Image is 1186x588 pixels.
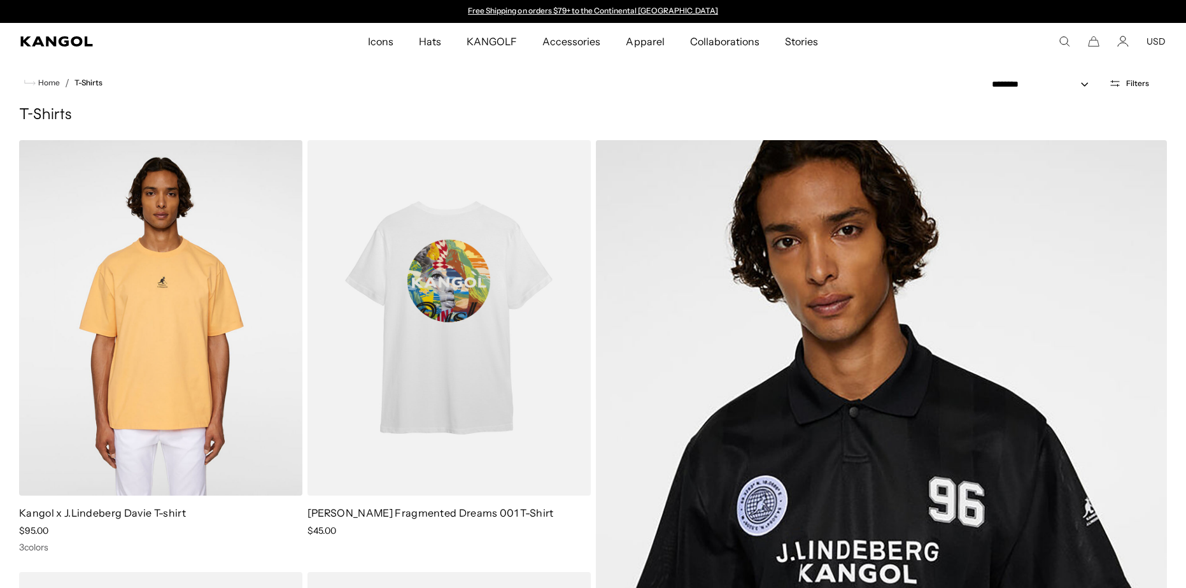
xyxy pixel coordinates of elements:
[419,23,441,60] span: Hats
[24,77,60,89] a: Home
[406,23,454,60] a: Hats
[19,541,302,553] div: 3 colors
[368,23,393,60] span: Icons
[467,23,517,60] span: KANGOLF
[677,23,772,60] a: Collaborations
[60,75,69,90] li: /
[987,78,1101,91] select: Sort by: Featured
[454,23,530,60] a: KANGOLF
[1126,79,1149,88] span: Filters
[462,6,724,17] div: 1 of 2
[307,140,591,496] img: Tristan Eaton Fragmented Dreams 001 T-Shirt
[1117,36,1129,47] a: Account
[462,6,724,17] div: Announcement
[36,78,60,87] span: Home
[468,6,718,15] a: Free Shipping on orders $79+ to the Continental [GEOGRAPHIC_DATA]
[355,23,406,60] a: Icons
[1101,78,1157,89] button: Open filters
[19,506,186,519] a: Kangol x J.Lindeberg Davie T-shirt
[19,140,302,496] img: Kangol x J.Lindeberg Davie T-shirt
[542,23,600,60] span: Accessories
[690,23,759,60] span: Collaborations
[772,23,831,60] a: Stories
[19,525,48,536] span: $95.00
[74,78,102,87] a: T-Shirts
[19,106,1167,125] h1: T-Shirts
[307,525,336,536] span: $45.00
[307,506,554,519] a: [PERSON_NAME] Fragmented Dreams 001 T-Shirt
[1147,36,1166,47] button: USD
[1059,36,1070,47] summary: Search here
[20,36,243,47] a: Kangol
[613,23,677,60] a: Apparel
[626,23,664,60] span: Apparel
[1088,36,1099,47] button: Cart
[530,23,613,60] a: Accessories
[785,23,818,60] span: Stories
[462,6,724,17] slideshow-component: Announcement bar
